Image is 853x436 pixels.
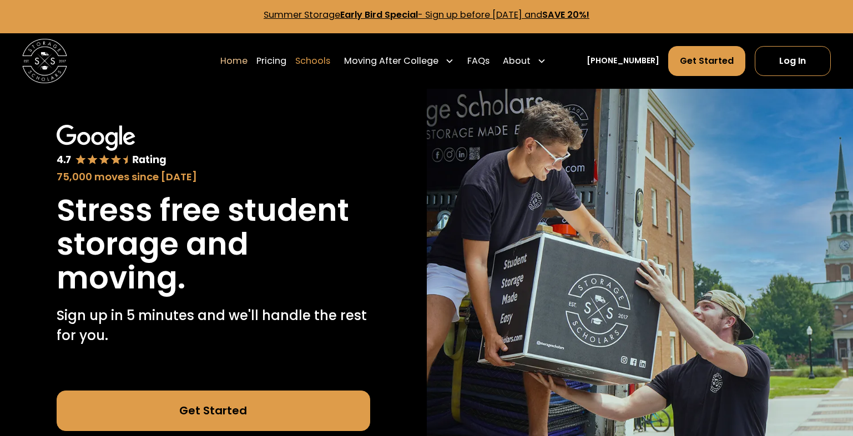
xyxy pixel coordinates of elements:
[503,54,531,68] div: About
[340,8,418,21] strong: Early Bird Special
[587,55,659,67] a: [PHONE_NUMBER]
[57,306,370,346] p: Sign up in 5 minutes and we'll handle the rest for you.
[22,39,67,84] a: home
[467,45,489,77] a: FAQs
[57,125,166,167] img: Google 4.7 star rating
[57,193,370,295] h1: Stress free student storage and moving.
[498,45,551,77] div: About
[344,54,438,68] div: Moving After College
[264,8,589,21] a: Summer StorageEarly Bird Special- Sign up before [DATE] andSAVE 20%!
[340,45,458,77] div: Moving After College
[668,46,745,76] a: Get Started
[220,45,248,77] a: Home
[542,8,589,21] strong: SAVE 20%!
[57,391,370,431] a: Get Started
[755,46,831,76] a: Log In
[256,45,286,77] a: Pricing
[57,169,370,184] div: 75,000 moves since [DATE]
[22,39,67,84] img: Storage Scholars main logo
[295,45,330,77] a: Schools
